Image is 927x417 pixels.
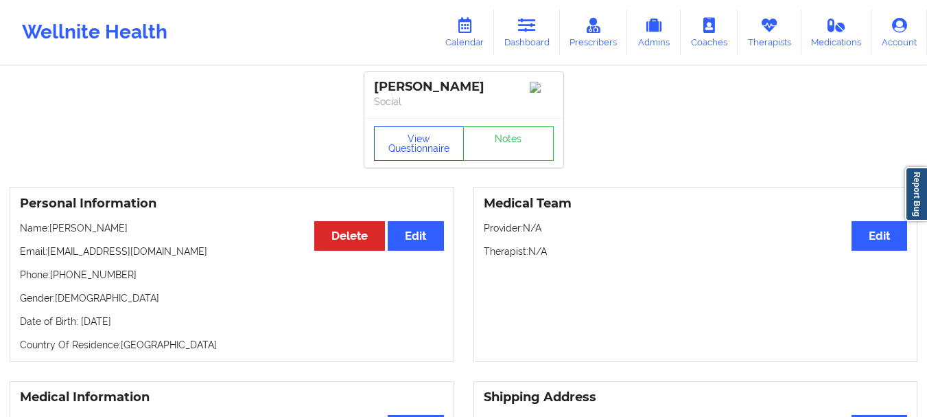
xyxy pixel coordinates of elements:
[738,10,801,55] a: Therapists
[374,95,554,109] p: Social
[530,82,554,93] img: Image%2Fplaceholer-image.png
[852,221,907,251] button: Edit
[388,221,443,251] button: Edit
[463,126,554,161] a: Notes
[20,196,444,212] h3: Personal Information
[560,10,628,55] a: Prescribers
[905,167,927,221] a: Report Bug
[314,221,385,251] button: Delete
[484,390,908,405] h3: Shipping Address
[627,10,681,55] a: Admins
[20,315,444,328] p: Date of Birth: [DATE]
[484,196,908,212] h3: Medical Team
[681,10,738,55] a: Coaches
[484,245,908,258] p: Therapist: N/A
[374,126,465,161] button: View Questionnaire
[494,10,560,55] a: Dashboard
[20,268,444,282] p: Phone: [PHONE_NUMBER]
[484,221,908,235] p: Provider: N/A
[871,10,927,55] a: Account
[20,221,444,235] p: Name: [PERSON_NAME]
[20,338,444,352] p: Country Of Residence: [GEOGRAPHIC_DATA]
[20,245,444,258] p: Email: [EMAIL_ADDRESS][DOMAIN_NAME]
[374,79,554,95] div: [PERSON_NAME]
[435,10,494,55] a: Calendar
[20,291,444,305] p: Gender: [DEMOGRAPHIC_DATA]
[801,10,872,55] a: Medications
[20,390,444,405] h3: Medical Information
